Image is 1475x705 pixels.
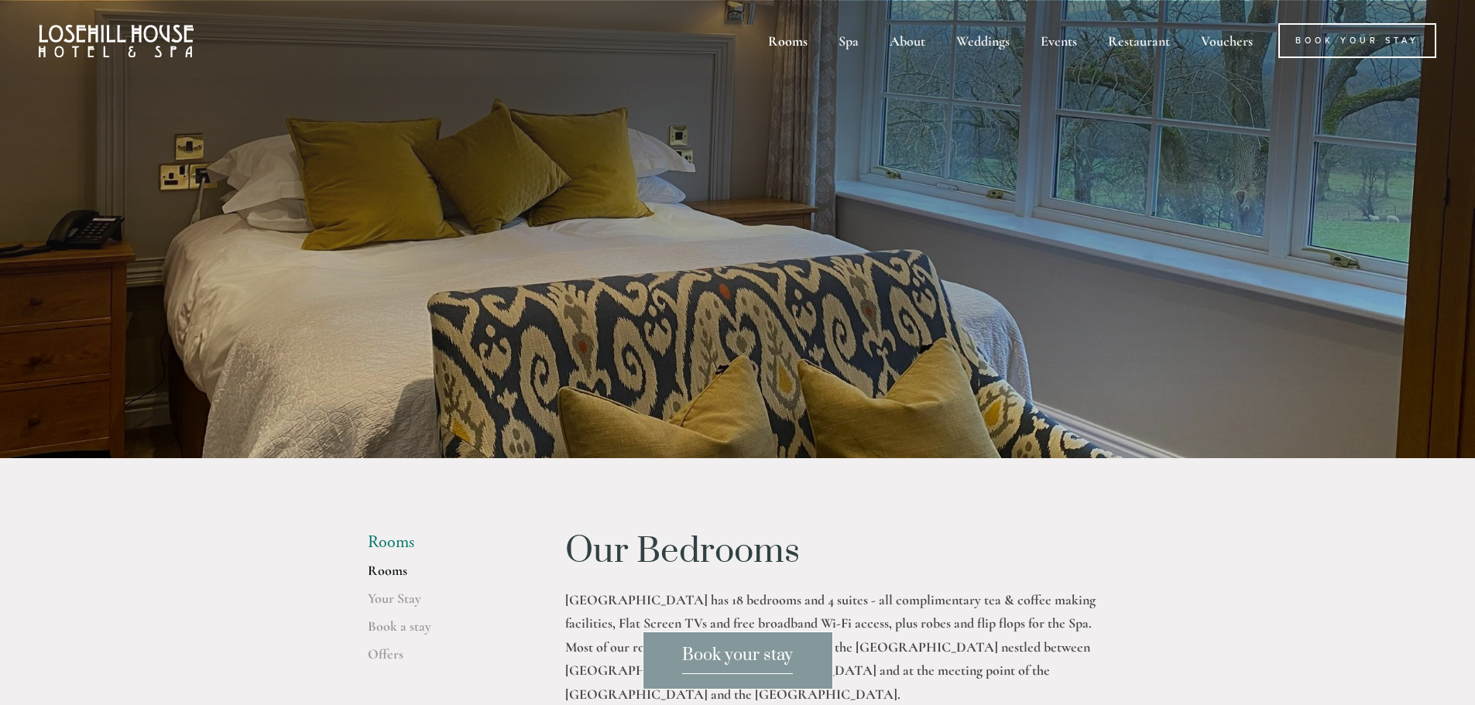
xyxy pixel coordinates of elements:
[1278,23,1436,58] a: Book Your Stay
[754,23,822,58] div: Rooms
[1094,23,1184,58] div: Restaurant
[1027,23,1091,58] div: Events
[39,25,194,57] img: Losehill House
[368,618,516,645] a: Book a stay
[368,590,516,618] a: Your Stay
[368,562,516,590] a: Rooms
[643,631,833,690] a: Book your stay
[876,23,939,58] div: About
[1187,23,1267,58] a: Vouchers
[682,645,793,674] span: Book your stay
[942,23,1024,58] div: Weddings
[825,23,873,58] div: Spa
[368,532,516,553] li: Rooms
[565,532,1108,571] h1: Our Bedrooms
